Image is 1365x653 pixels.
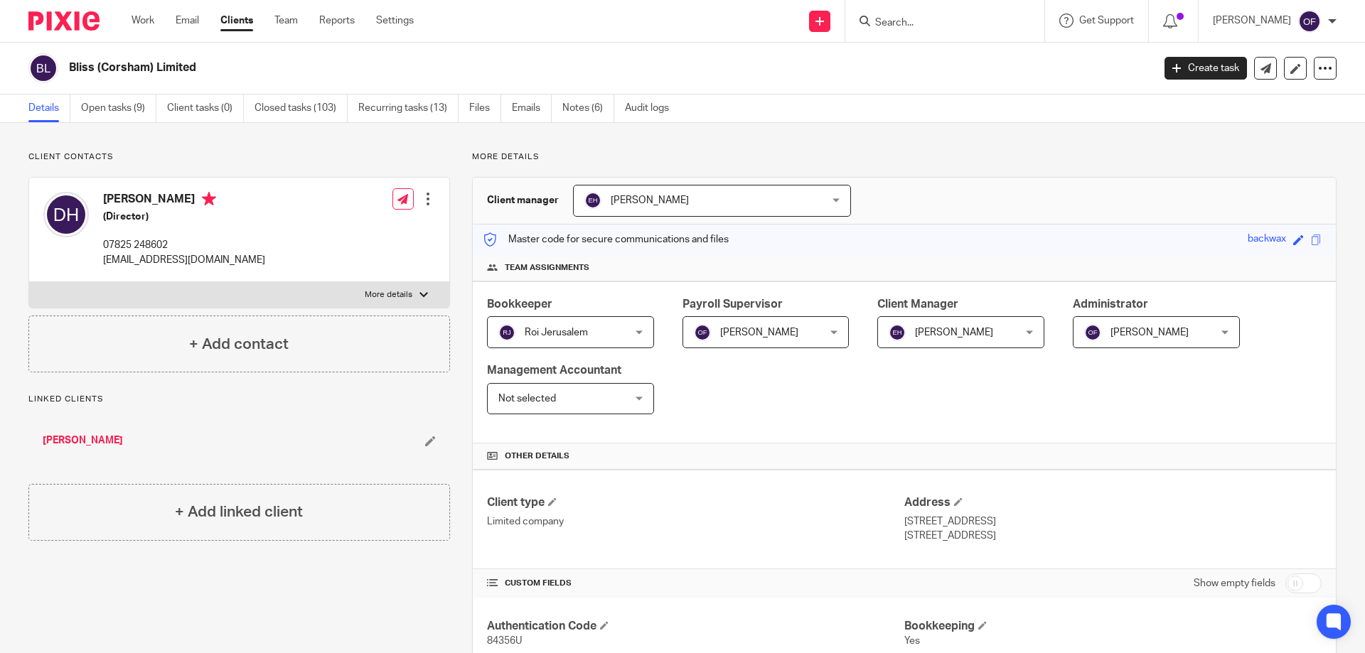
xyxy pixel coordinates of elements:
[512,95,552,122] a: Emails
[28,11,100,31] img: Pixie
[132,14,154,28] a: Work
[1298,10,1321,33] img: svg%3E
[889,324,906,341] img: svg%3E
[255,95,348,122] a: Closed tasks (103)
[28,151,450,163] p: Client contacts
[103,253,265,267] p: [EMAIL_ADDRESS][DOMAIN_NAME]
[189,333,289,355] h4: + Add contact
[1073,298,1148,310] span: Administrator
[1084,324,1101,341] img: svg%3E
[167,95,244,122] a: Client tasks (0)
[81,95,156,122] a: Open tasks (9)
[319,14,355,28] a: Reports
[915,328,993,338] span: [PERSON_NAME]
[904,636,920,646] span: Yes
[720,328,798,338] span: [PERSON_NAME]
[904,514,1322,529] p: [STREET_ADDRESS]
[682,298,783,310] span: Payroll Supervisor
[43,192,89,237] img: svg%3E
[176,14,199,28] a: Email
[487,193,559,207] h3: Client manager
[202,192,216,206] i: Primary
[505,262,589,274] span: Team assignments
[376,14,414,28] a: Settings
[625,95,680,122] a: Audit logs
[28,394,450,405] p: Linked clients
[469,95,501,122] a: Files
[487,298,552,310] span: Bookkeeper
[1110,328,1189,338] span: [PERSON_NAME]
[904,619,1322,634] h4: Bookkeeping
[1248,232,1286,248] div: backwax
[904,529,1322,543] p: [STREET_ADDRESS]
[498,394,556,404] span: Not selected
[103,210,265,224] h5: (Director)
[43,433,123,448] a: [PERSON_NAME]
[487,636,522,646] span: 84356U
[1165,57,1247,80] a: Create task
[487,514,904,529] p: Limited company
[103,238,265,252] p: 07825 248602
[1213,14,1291,28] p: [PERSON_NAME]
[525,328,588,338] span: Roi Jerusalem
[505,450,569,462] span: Other details
[28,95,70,122] a: Details
[175,501,303,523] h4: + Add linked client
[498,324,515,341] img: svg%3E
[1079,16,1134,26] span: Get Support
[487,495,904,510] h4: Client type
[274,14,298,28] a: Team
[103,192,265,210] h4: [PERSON_NAME]
[584,192,601,209] img: svg%3E
[472,151,1337,163] p: More details
[487,578,904,589] h4: CUSTOM FIELDS
[28,53,58,83] img: svg%3E
[874,17,1002,30] input: Search
[904,495,1322,510] h4: Address
[487,365,621,376] span: Management Accountant
[69,60,928,75] h2: Bliss (Corsham) Limited
[487,619,904,634] h4: Authentication Code
[365,289,412,301] p: More details
[562,95,614,122] a: Notes (6)
[220,14,253,28] a: Clients
[611,195,689,205] span: [PERSON_NAME]
[358,95,459,122] a: Recurring tasks (13)
[483,232,729,247] p: Master code for secure communications and files
[1194,576,1275,590] label: Show empty fields
[694,324,711,341] img: svg%3E
[877,298,958,310] span: Client Manager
